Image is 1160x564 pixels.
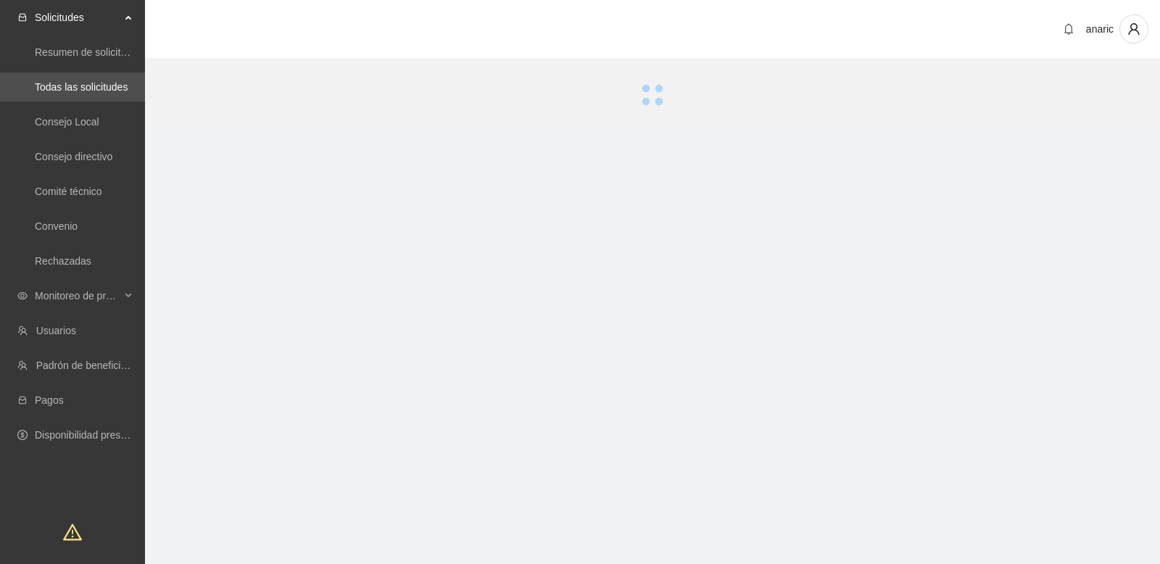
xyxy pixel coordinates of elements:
[35,46,198,58] a: Resumen de solicitudes por aprobar
[35,81,128,93] a: Todas las solicitudes
[36,360,143,371] a: Padrón de beneficiarios
[1120,22,1148,36] span: user
[35,3,120,32] span: Solicitudes
[35,220,78,232] a: Convenio
[35,429,159,441] a: Disponibilidad presupuestal
[1058,23,1080,35] span: bell
[35,255,91,267] a: Rechazadas
[1057,17,1080,41] button: bell
[35,281,120,310] span: Monitoreo de proyectos
[17,12,28,22] span: inbox
[35,394,64,406] a: Pagos
[17,291,28,301] span: eye
[63,523,82,542] span: warning
[1119,14,1148,43] button: user
[35,186,102,197] a: Comité técnico
[36,325,76,336] a: Usuarios
[1086,23,1114,35] span: anaric
[35,151,112,162] a: Consejo directivo
[35,116,99,128] a: Consejo Local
